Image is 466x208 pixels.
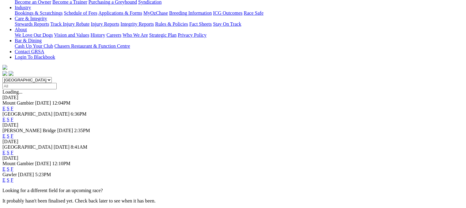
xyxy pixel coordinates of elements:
a: S [7,106,9,111]
input: Select date [2,83,57,89]
a: Privacy Policy [178,32,206,38]
span: Mount Gambier [2,100,34,106]
a: Who We Are [123,32,148,38]
a: E [2,117,6,122]
span: 5:23PM [35,172,51,177]
span: [GEOGRAPHIC_DATA] [2,144,52,150]
span: [DATE] [35,161,51,166]
a: ICG Outcomes [213,10,242,16]
span: [PERSON_NAME] Bridge [2,128,56,133]
a: About [15,27,27,32]
p: Looking for a different field for an upcoming race? [2,188,464,193]
a: Login To Blackbook [15,54,55,60]
a: Strategic Plan [149,32,176,38]
a: F [11,106,13,111]
span: 6:36PM [71,111,87,117]
a: S [7,133,9,139]
a: Chasers Restaurant & Function Centre [54,43,130,49]
a: Fact Sheets [189,21,212,27]
div: Bar & Dining [15,43,464,49]
div: About [15,32,464,38]
div: [DATE] [2,122,464,128]
span: [DATE] [35,100,51,106]
a: S [7,150,9,155]
a: Care & Integrity [15,16,47,21]
div: [DATE] [2,95,464,100]
partial: It probably hasn't been finalised yet. Check back later to see when it has been. [2,198,156,203]
a: Track Injury Rebate [50,21,89,27]
div: Care & Integrity [15,21,464,27]
a: S [7,117,9,122]
a: E [2,106,6,111]
a: F [11,177,13,183]
span: 8:41AM [71,144,87,150]
a: Integrity Reports [120,21,154,27]
a: Applications & Forms [98,10,142,16]
span: [DATE] [18,172,34,177]
span: Gawler [2,172,17,177]
a: Bar & Dining [15,38,42,43]
a: Vision and Values [54,32,89,38]
a: E [2,133,6,139]
img: facebook.svg [2,71,7,76]
a: S [7,166,9,172]
span: 2:35PM [74,128,90,133]
span: 12:04PM [52,100,70,106]
a: Stewards Reports [15,21,49,27]
a: E [2,166,6,172]
span: Loading... [2,89,22,95]
span: [GEOGRAPHIC_DATA] [2,111,52,117]
img: logo-grsa-white.png [2,65,7,70]
a: Careers [106,32,121,38]
span: [DATE] [57,128,73,133]
a: Race Safe [244,10,263,16]
span: [DATE] [54,144,70,150]
span: 12:10PM [52,161,70,166]
a: F [11,166,13,172]
a: F [11,150,13,155]
a: F [11,133,13,139]
a: Rules & Policies [155,21,188,27]
a: Cash Up Your Club [15,43,53,49]
a: E [2,150,6,155]
a: E [2,177,6,183]
a: Industry [15,5,31,10]
a: History [90,32,105,38]
a: We Love Our Dogs [15,32,53,38]
a: Contact GRSA [15,49,44,54]
a: Injury Reports [91,21,119,27]
a: MyOzChase [143,10,168,16]
a: Stay On Track [213,21,241,27]
div: [DATE] [2,139,464,144]
span: [DATE] [54,111,70,117]
div: Industry [15,10,464,16]
a: Schedule of Fees [64,10,97,16]
a: Breeding Information [169,10,212,16]
a: F [11,117,13,122]
img: twitter.svg [9,71,13,76]
a: S [7,177,9,183]
span: Mount Gambier [2,161,34,166]
div: [DATE] [2,155,464,161]
a: Bookings & Scratchings [15,10,63,16]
